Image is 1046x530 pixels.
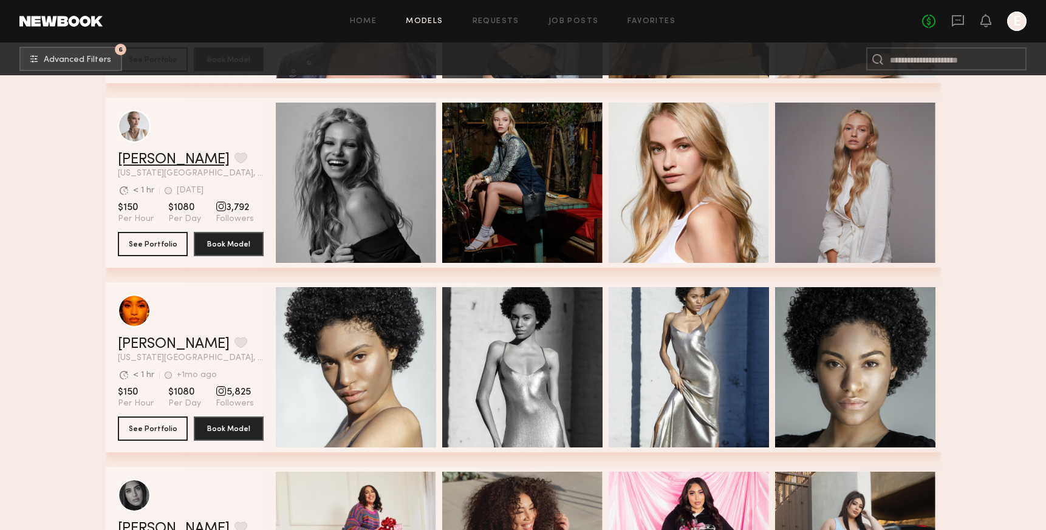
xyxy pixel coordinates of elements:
[133,186,154,195] div: < 1 hr
[19,47,122,71] button: 6Advanced Filters
[168,398,201,409] span: Per Day
[1007,12,1027,31] a: E
[177,186,203,195] div: [DATE]
[194,416,264,441] button: Book Model
[118,386,154,398] span: $150
[118,169,264,178] span: [US_STATE][GEOGRAPHIC_DATA], [GEOGRAPHIC_DATA]
[133,371,154,379] div: < 1 hr
[118,202,154,214] span: $150
[168,386,201,398] span: $1080
[216,386,254,398] span: 5,825
[118,152,230,167] a: [PERSON_NAME]
[118,214,154,225] span: Per Hour
[194,232,264,256] button: Book Model
[44,56,111,64] span: Advanced Filters
[549,18,599,25] a: Job Posts
[216,398,254,409] span: Followers
[216,214,254,225] span: Followers
[473,18,519,25] a: Requests
[177,371,217,379] div: +1mo ago
[118,416,188,441] button: See Portfolio
[118,47,123,52] span: 6
[406,18,443,25] a: Models
[350,18,377,25] a: Home
[627,18,675,25] a: Favorites
[118,232,188,256] button: See Portfolio
[168,214,201,225] span: Per Day
[118,337,230,352] a: [PERSON_NAME]
[216,202,254,214] span: 3,792
[118,354,264,362] span: [US_STATE][GEOGRAPHIC_DATA], [GEOGRAPHIC_DATA]
[118,398,154,409] span: Per Hour
[168,202,201,214] span: $1080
